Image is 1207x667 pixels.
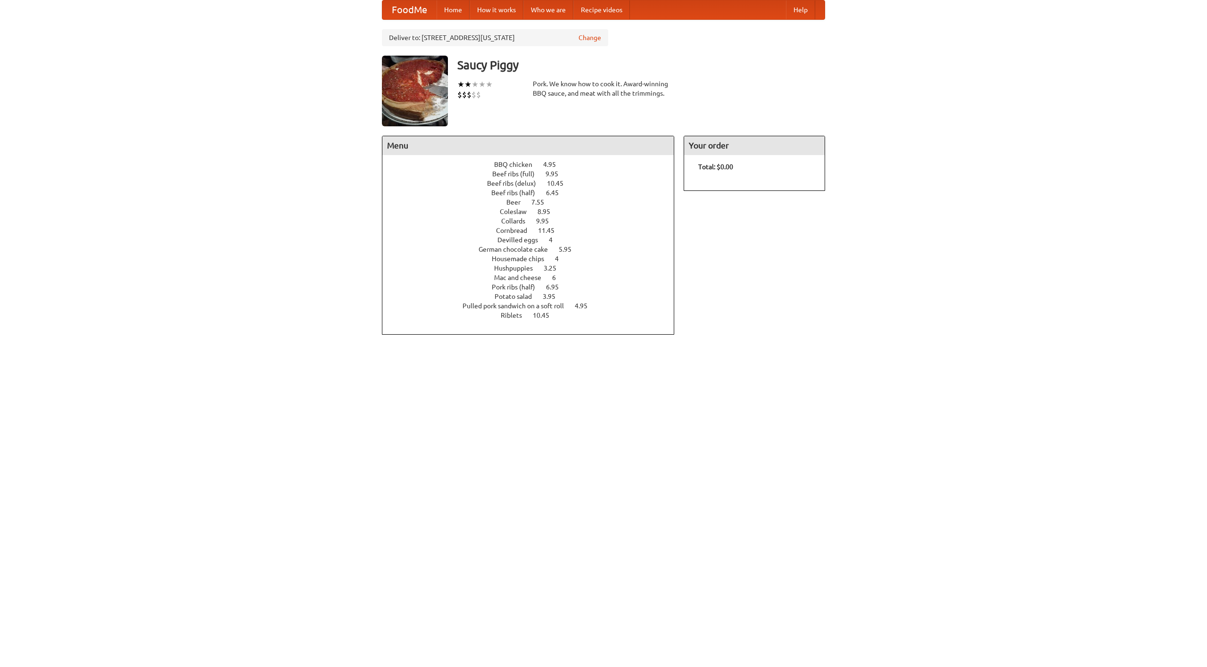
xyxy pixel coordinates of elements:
span: 6.45 [546,189,568,197]
h4: Your order [684,136,825,155]
a: Who we are [523,0,573,19]
a: Pulled pork sandwich on a soft roll 4.95 [463,302,605,310]
a: Pork ribs (half) 6.95 [492,283,576,291]
span: Beef ribs (delux) [487,180,546,187]
a: Potato salad 3.95 [495,293,573,300]
li: $ [467,90,471,100]
li: $ [476,90,481,100]
a: Beef ribs (delux) 10.45 [487,180,581,187]
a: Devilled eggs 4 [497,236,570,244]
span: German chocolate cake [479,246,557,253]
a: Collards 9.95 [501,217,566,225]
a: How it works [470,0,523,19]
span: 3.95 [543,293,565,300]
a: Beer 7.55 [506,198,562,206]
a: Mac and cheese 6 [494,274,573,281]
span: Cornbread [496,227,537,234]
span: 3.25 [544,264,566,272]
li: ★ [486,79,493,90]
span: 10.45 [533,312,559,319]
li: ★ [479,79,486,90]
a: Home [437,0,470,19]
span: Beef ribs (full) [492,170,544,178]
span: Devilled eggs [497,236,547,244]
span: 4.95 [543,161,565,168]
span: 9.95 [546,170,568,178]
span: Beef ribs (half) [491,189,545,197]
span: 8.95 [537,208,560,215]
a: Riblets 10.45 [501,312,567,319]
span: Mac and cheese [494,274,551,281]
span: 5.95 [559,246,581,253]
li: $ [471,90,476,100]
b: Total: $0.00 [698,163,733,171]
a: Housemade chips 4 [492,255,576,263]
span: 6.95 [546,283,568,291]
span: 4.95 [575,302,597,310]
a: Recipe videos [573,0,630,19]
li: $ [457,90,462,100]
a: Coleslaw 8.95 [500,208,568,215]
span: Coleslaw [500,208,536,215]
a: FoodMe [382,0,437,19]
span: BBQ chicken [494,161,542,168]
span: Hushpuppies [494,264,542,272]
li: $ [462,90,467,100]
li: ★ [457,79,464,90]
div: Deliver to: [STREET_ADDRESS][US_STATE] [382,29,608,46]
a: Cornbread 11.45 [496,227,572,234]
a: BBQ chicken 4.95 [494,161,573,168]
a: Beef ribs (full) 9.95 [492,170,576,178]
span: 4 [549,236,562,244]
span: Beer [506,198,530,206]
span: Housemade chips [492,255,554,263]
a: Help [786,0,815,19]
span: Potato salad [495,293,541,300]
li: ★ [464,79,471,90]
a: Change [579,33,601,42]
span: Collards [501,217,535,225]
span: Riblets [501,312,531,319]
img: angular.jpg [382,56,448,126]
span: 11.45 [538,227,564,234]
span: 7.55 [531,198,554,206]
li: ★ [471,79,479,90]
h4: Menu [382,136,674,155]
span: 10.45 [547,180,573,187]
div: Pork. We know how to cook it. Award-winning BBQ sauce, and meat with all the trimmings. [533,79,674,98]
span: Pulled pork sandwich on a soft roll [463,302,573,310]
span: 4 [555,255,568,263]
a: German chocolate cake 5.95 [479,246,589,253]
h3: Saucy Piggy [457,56,825,74]
a: Beef ribs (half) 6.45 [491,189,576,197]
span: 6 [552,274,565,281]
a: Hushpuppies 3.25 [494,264,574,272]
span: Pork ribs (half) [492,283,545,291]
span: 9.95 [536,217,558,225]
